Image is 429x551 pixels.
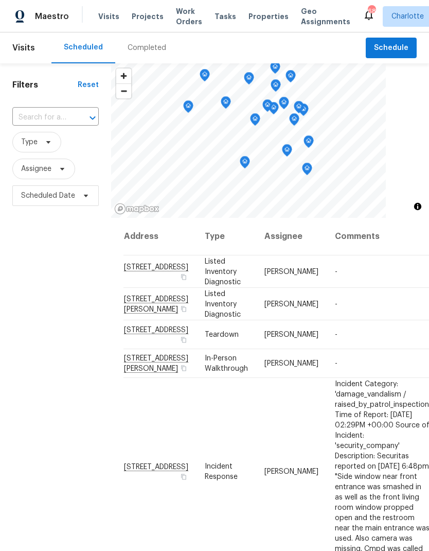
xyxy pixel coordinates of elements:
span: Visits [12,37,35,59]
span: Assignee [21,164,51,174]
div: Map marker [289,113,299,129]
canvas: Map [111,63,386,218]
button: Copy Address [179,272,188,281]
button: Copy Address [179,304,188,313]
a: Mapbox homepage [114,203,159,215]
div: Map marker [302,163,312,179]
span: [PERSON_NAME] [264,331,318,338]
button: Copy Address [179,472,188,481]
div: Map marker [285,70,296,86]
span: Visits [98,11,119,22]
div: Map marker [262,99,273,115]
th: Address [123,218,196,255]
button: Copy Address [179,335,188,345]
span: Projects [132,11,164,22]
span: Properties [248,11,289,22]
span: Zoom out [116,84,131,98]
span: Tasks [214,13,236,20]
div: Map marker [294,101,304,117]
div: Completed [128,43,166,53]
button: Open [85,111,100,125]
div: Map marker [240,156,250,172]
button: Zoom out [116,83,131,98]
span: Work Orders [176,6,202,27]
span: Maestro [35,11,69,22]
div: 68 [368,6,375,16]
div: Map marker [271,79,281,95]
button: Toggle attribution [412,200,424,213]
th: Assignee [256,218,327,255]
div: Map marker [270,61,280,77]
input: Search for an address... [12,110,70,126]
span: [PERSON_NAME] [264,300,318,307]
div: Map marker [279,97,289,113]
span: - [335,331,337,338]
h1: Filters [12,80,78,90]
span: Listed Inventory Diagnostic [205,257,241,285]
div: Map marker [282,144,292,160]
span: Scheduled Date [21,191,75,201]
span: - [335,268,337,275]
span: - [335,360,337,367]
div: Map marker [200,69,210,85]
span: Teardown [205,331,239,338]
span: Schedule [374,42,408,55]
th: Type [196,218,256,255]
div: Map marker [269,102,279,118]
span: - [335,300,337,307]
div: Map marker [221,96,231,112]
span: Geo Assignments [301,6,350,27]
div: Map marker [250,113,260,129]
span: [PERSON_NAME] [264,268,318,275]
span: In-Person Walkthrough [205,355,248,372]
div: Scheduled [64,42,103,53]
span: [PERSON_NAME] [264,360,318,367]
span: Type [21,137,38,147]
div: Map marker [303,135,314,151]
span: Listed Inventory Diagnostic [205,290,241,318]
span: Toggle attribution [415,201,421,212]
span: Incident Response [205,462,238,480]
div: Reset [78,80,99,90]
button: Schedule [366,38,417,59]
button: Zoom in [116,68,131,83]
span: Charlotte [391,11,424,22]
button: Copy Address [179,364,188,373]
div: Map marker [244,72,254,88]
span: [PERSON_NAME] [264,468,318,475]
div: Map marker [183,100,193,116]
